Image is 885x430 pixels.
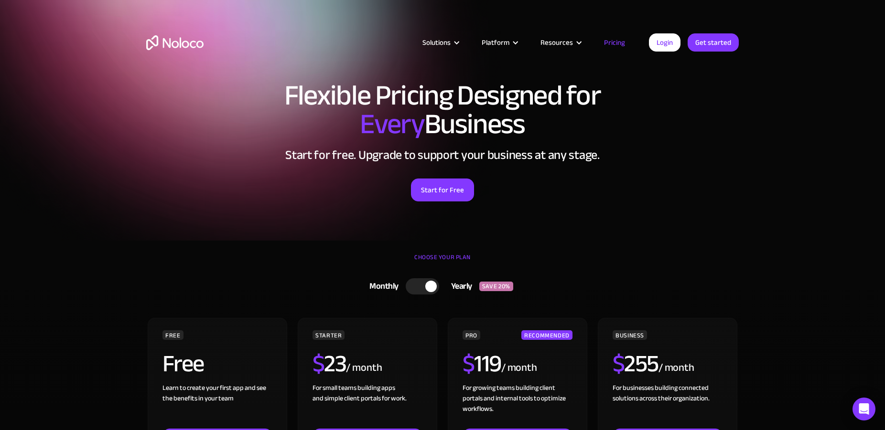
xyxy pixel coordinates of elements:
[360,97,424,151] span: Every
[613,330,647,340] div: BUSINESS
[422,36,451,49] div: Solutions
[658,360,694,376] div: / month
[463,352,501,376] h2: 119
[470,36,529,49] div: Platform
[162,352,204,376] h2: Free
[529,36,592,49] div: Resources
[313,341,324,386] span: $
[162,383,272,429] div: Learn to create your first app and see the benefits in your team ‍
[162,330,183,340] div: FREE
[613,352,658,376] h2: 255
[521,330,572,340] div: RECOMMENDED
[146,81,739,138] h1: Flexible Pricing Designed for Business
[411,178,474,201] a: Start for Free
[357,279,406,294] div: Monthly
[853,398,875,420] div: Open Intercom Messenger
[501,360,537,376] div: / month
[613,341,625,386] span: $
[463,330,480,340] div: PRO
[482,36,509,49] div: Platform
[479,282,513,291] div: SAVE 20%
[313,330,345,340] div: STARTER
[540,36,573,49] div: Resources
[463,341,475,386] span: $
[146,148,739,162] h2: Start for free. Upgrade to support your business at any stage.
[146,35,204,50] a: home
[313,383,422,429] div: For small teams building apps and simple client portals for work. ‍
[346,360,382,376] div: / month
[649,33,680,52] a: Login
[592,36,637,49] a: Pricing
[410,36,470,49] div: Solutions
[613,383,723,429] div: For businesses building connected solutions across their organization. ‍
[313,352,346,376] h2: 23
[463,383,572,429] div: For growing teams building client portals and internal tools to optimize workflows.
[688,33,739,52] a: Get started
[146,250,739,274] div: CHOOSE YOUR PLAN
[439,279,479,294] div: Yearly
